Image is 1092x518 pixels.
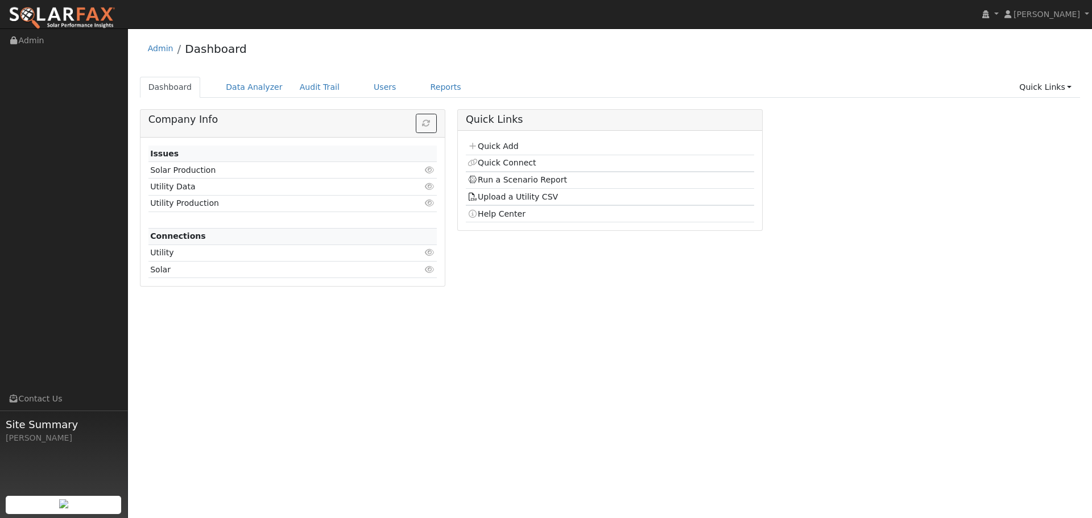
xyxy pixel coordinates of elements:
a: Audit Trail [291,77,348,98]
a: Quick Add [468,142,518,151]
td: Utility Data [148,179,390,195]
i: Click to view [425,248,435,256]
a: Reports [422,77,470,98]
a: Dashboard [185,42,247,56]
a: Help Center [468,209,526,218]
a: Users [365,77,405,98]
strong: Issues [150,149,179,158]
i: Click to view [425,183,435,190]
span: [PERSON_NAME] [1014,10,1080,19]
a: Run a Scenario Report [468,175,567,184]
h5: Company Info [148,114,437,126]
h5: Quick Links [466,114,754,126]
i: Click to view [425,166,435,174]
a: Admin [148,44,173,53]
td: Utility [148,245,390,261]
i: Click to view [425,266,435,273]
td: Solar [148,262,390,278]
img: retrieve [59,499,68,508]
img: SolarFax [9,6,115,30]
a: Quick Links [1011,77,1080,98]
td: Utility Production [148,195,390,212]
a: Quick Connect [468,158,536,167]
a: Dashboard [140,77,201,98]
div: [PERSON_NAME] [6,432,122,444]
a: Data Analyzer [217,77,291,98]
strong: Connections [150,231,206,241]
i: Click to view [425,199,435,207]
td: Solar Production [148,162,390,179]
a: Upload a Utility CSV [468,192,558,201]
span: Site Summary [6,417,122,432]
